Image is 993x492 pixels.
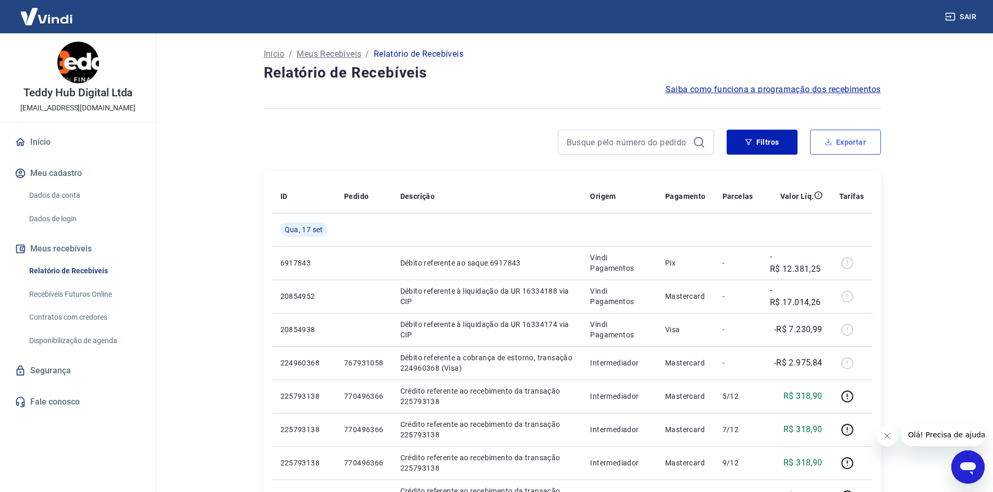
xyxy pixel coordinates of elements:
p: Intermediador [590,424,648,435]
p: 225793138 [280,458,327,468]
p: Intermediador [590,358,648,368]
button: Exportar [810,130,881,155]
span: Qua, 17 set [285,224,323,235]
p: R$ 318,90 [783,390,823,402]
p: - [722,258,753,268]
p: 7/12 [722,424,753,435]
p: Débito referente a cobrança de estorno, transação 224960368 (Visa) [400,352,574,373]
p: Relatório de Recebíveis [374,48,463,60]
span: Olá! Precisa de ajuda? [6,7,88,16]
a: Dados de login [25,208,143,230]
p: Parcelas [722,191,753,201]
button: Sair [943,7,980,27]
p: / [365,48,369,60]
p: Vindi Pagamentos [590,319,648,340]
p: 770496366 [344,458,384,468]
iframe: Fechar mensagem [877,425,898,446]
p: -R$ 17.014,26 [770,284,823,309]
p: Tarifas [839,191,864,201]
p: Mastercard [665,391,706,401]
a: Segurança [13,359,143,382]
p: Pagamento [665,191,706,201]
p: Descrição [400,191,435,201]
p: 767931058 [344,358,384,368]
p: - [722,291,753,301]
a: Início [264,48,285,60]
p: Crédito referente ao recebimento da transação 225793138 [400,452,574,473]
a: Dados da conta [25,185,143,206]
a: Meus Recebíveis [297,48,361,60]
p: 9/12 [722,458,753,468]
p: Teddy Hub Digital Ltda [23,87,133,98]
iframe: Botão para abrir a janela de mensagens [951,450,985,484]
a: Início [13,131,143,154]
p: 770496366 [344,391,384,401]
p: R$ 318,90 [783,423,823,436]
button: Meu cadastro [13,162,143,185]
p: Crédito referente ao recebimento da transação 225793138 [400,386,574,407]
p: - [722,324,753,335]
p: Intermediador [590,391,648,401]
img: 5902785a-6559-4696-b25b-382ced304c37.jpeg [57,42,99,83]
p: Pedido [344,191,369,201]
p: Débito referente ao saque 6917843 [400,258,574,268]
p: Débito referente à liquidação da UR 16334174 via CIP [400,319,574,340]
p: Vindi Pagamentos [590,253,648,273]
img: Vindi [13,1,80,32]
a: Recebíveis Futuros Online [25,284,143,305]
p: Origem [590,191,616,201]
p: Mastercard [665,424,706,435]
p: Valor Líq. [780,191,814,201]
a: Saiba como funciona a programação dos recebimentos [666,83,881,96]
p: -R$ 12.381,25 [770,250,823,275]
p: - [722,358,753,368]
a: Disponibilização de agenda [25,330,143,351]
p: R$ 318,90 [783,457,823,469]
p: 225793138 [280,391,327,401]
p: -R$ 2.975,84 [774,357,823,369]
p: 770496366 [344,424,384,435]
a: Fale conosco [13,390,143,413]
p: 225793138 [280,424,327,435]
p: Intermediador [590,458,648,468]
p: Mastercard [665,358,706,368]
p: Vindi Pagamentos [590,286,648,307]
a: Contratos com credores [25,307,143,328]
p: Crédito referente ao recebimento da transação 225793138 [400,419,574,440]
h4: Relatório de Recebíveis [264,62,881,83]
p: Mastercard [665,458,706,468]
p: Pix [665,258,706,268]
p: / [289,48,292,60]
p: -R$ 7.230,99 [774,323,823,336]
p: 5/12 [722,391,753,401]
input: Busque pelo número do pedido [567,134,689,150]
button: Meus recebíveis [13,237,143,260]
p: Débito referente à liquidação da UR 16334188 via CIP [400,286,574,307]
p: 20854952 [280,291,327,301]
p: 20854938 [280,324,327,335]
p: Mastercard [665,291,706,301]
p: 6917843 [280,258,327,268]
button: Filtros [727,130,798,155]
p: ID [280,191,288,201]
iframe: Mensagem da empresa [902,423,985,446]
a: Relatório de Recebíveis [25,260,143,282]
p: Visa [665,324,706,335]
p: [EMAIL_ADDRESS][DOMAIN_NAME] [20,103,136,113]
p: 224960368 [280,358,327,368]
